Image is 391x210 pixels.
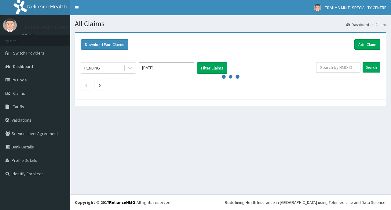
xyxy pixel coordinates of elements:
[21,25,105,30] p: TRAUMA MULTI-SPECIALITY CENTRE
[139,62,194,73] input: Select Month and Year
[316,62,360,73] input: Search by HMO ID
[75,20,386,28] h1: All Claims
[109,200,135,205] a: RelianceHMO
[346,22,369,27] a: Dashboard
[85,82,88,88] a: Previous page
[99,82,101,88] a: Next page
[81,39,128,50] button: Download Paid Claims
[225,199,386,205] div: Redefining Heath Insurance in [GEOGRAPHIC_DATA] using Telemedicine and Data Science!
[70,194,391,210] footer: All rights reserved.
[13,64,33,69] span: Dashboard
[314,4,321,12] img: User Image
[325,5,386,10] span: TRAUMA MULTI-SPECIALITY CENTRE
[197,62,227,74] button: Filter Claims
[13,104,24,109] span: Tariffs
[84,65,100,71] div: PENDING
[370,22,386,27] li: Claims
[75,200,137,205] strong: Copyright © 2017 .
[13,50,44,56] span: Switch Providers
[354,39,380,50] a: Add Claim
[13,91,25,96] span: Claims
[221,68,240,86] svg: audio-loading
[21,33,36,37] a: Online
[363,62,380,73] input: Search
[3,18,17,32] img: User Image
